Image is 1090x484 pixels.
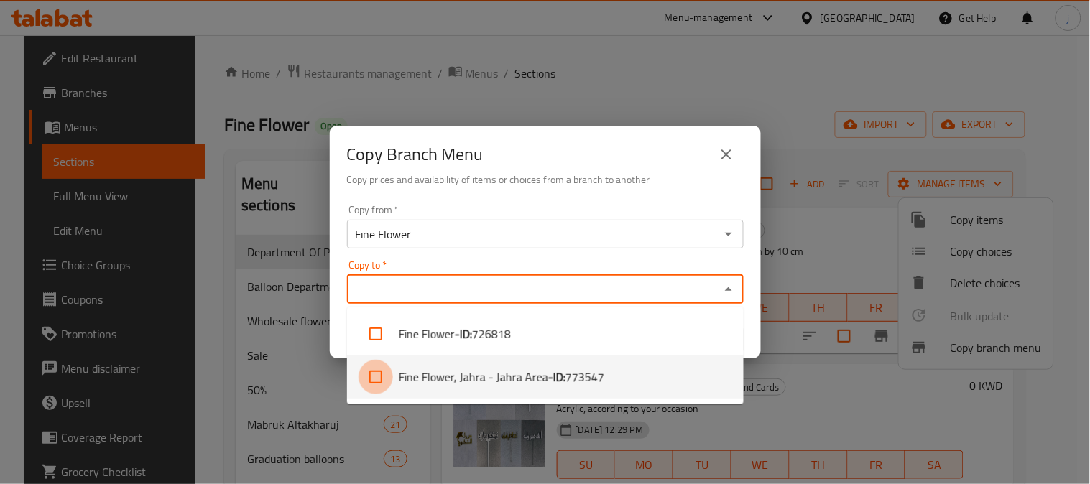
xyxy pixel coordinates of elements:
li: Fine Flower, Jahra - Jahra Area [347,355,744,399]
span: 726818 [472,325,511,343]
b: - ID: [455,325,472,343]
button: close [709,137,744,172]
h2: Copy Branch Menu [347,143,484,166]
li: Fine Flower [347,312,744,355]
button: Close [719,279,739,299]
span: 773547 [565,368,604,386]
b: - ID: [548,368,565,386]
h6: Copy prices and availability of items or choices from a branch to another [347,172,744,187]
button: Open [719,224,739,244]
